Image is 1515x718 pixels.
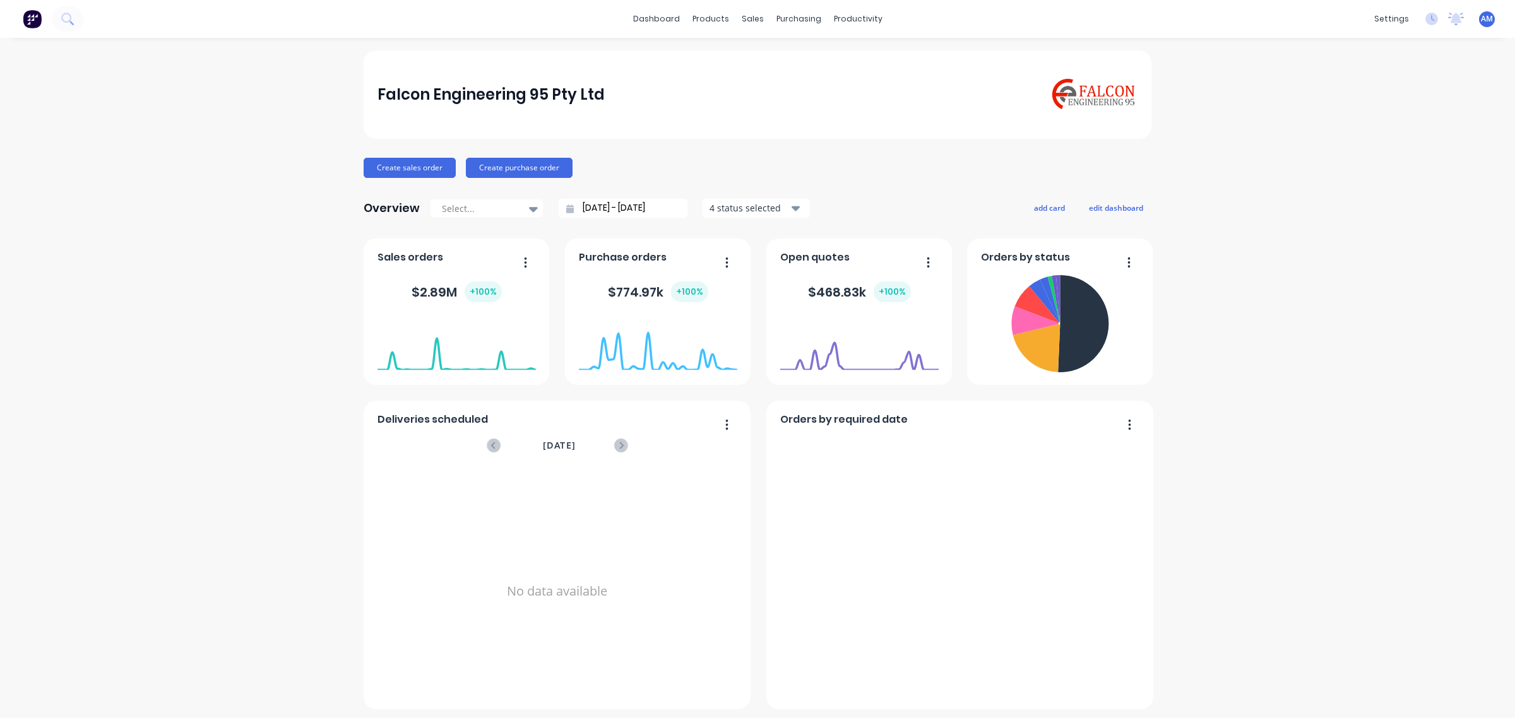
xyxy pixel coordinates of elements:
span: [DATE] [543,438,576,452]
button: Create sales order [364,158,456,178]
div: + 100 % [465,281,502,302]
div: sales [735,9,770,28]
div: $ 774.97k [608,281,708,302]
div: No data available [377,469,737,714]
img: Factory [23,9,42,28]
span: Purchase orders [579,250,667,265]
div: settings [1368,9,1415,28]
span: AM [1481,13,1493,25]
span: Sales orders [377,250,443,265]
div: purchasing [770,9,828,28]
button: add card [1026,199,1073,216]
span: Open quotes [780,250,850,265]
div: + 100 % [671,281,708,302]
div: $ 468.83k [808,281,911,302]
span: Orders by status [981,250,1070,265]
div: Overview [364,196,420,221]
button: edit dashboard [1081,199,1151,216]
div: Falcon Engineering 95 Pty Ltd [377,82,605,107]
div: 4 status selected [710,201,789,215]
a: dashboard [627,9,686,28]
img: Falcon Engineering 95 Pty Ltd [1049,76,1138,112]
div: productivity [828,9,889,28]
button: Create purchase order [466,158,573,178]
div: products [686,9,735,28]
button: 4 status selected [703,199,810,218]
div: + 100 % [874,281,911,302]
div: $ 2.89M [412,281,502,302]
